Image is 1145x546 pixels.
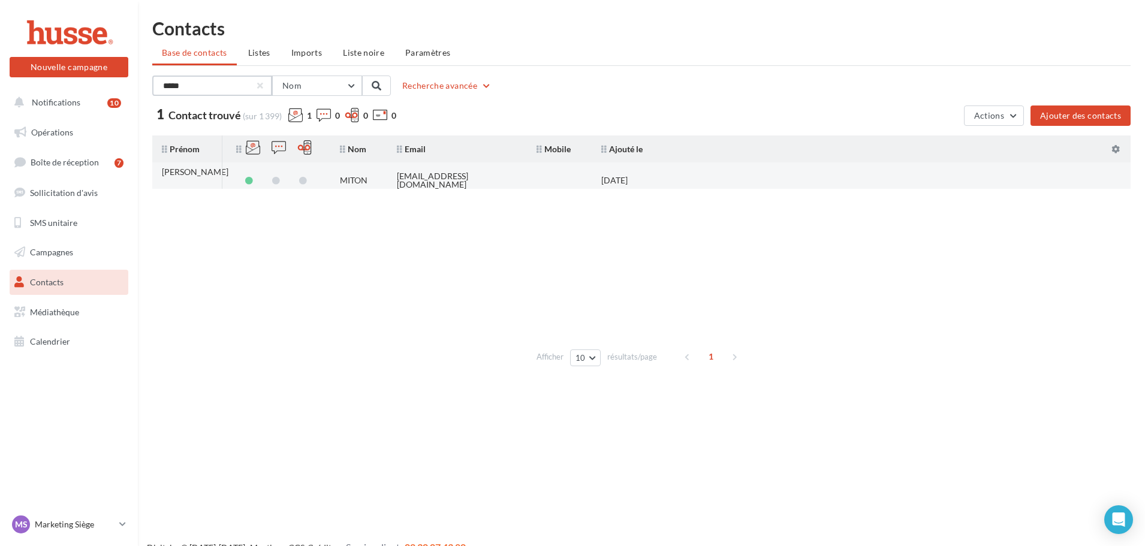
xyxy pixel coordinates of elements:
p: Marketing Siège [35,518,115,530]
span: Notifications [32,97,80,107]
div: [EMAIL_ADDRESS][DOMAIN_NAME] [397,172,517,189]
a: Opérations [7,120,131,145]
a: Calendrier [7,329,131,354]
span: 1 [307,110,312,122]
button: Nouvelle campagne [10,57,128,77]
span: SMS unitaire [30,217,77,227]
span: Contacts [30,277,64,287]
span: Opérations [31,127,73,137]
span: Email [397,144,426,154]
div: [PERSON_NAME] [162,168,228,176]
button: 10 [570,349,601,366]
span: Nom [282,80,302,91]
div: MITON [340,176,367,185]
div: 10 [107,98,121,108]
span: Campagnes [30,247,73,257]
span: Calendrier [30,336,70,346]
a: Campagnes [7,240,131,265]
span: résultats/page [607,351,657,363]
span: Liste noire [343,47,384,58]
a: Médiathèque [7,300,131,325]
span: (sur 1 399) [243,111,282,121]
span: 10 [575,353,586,363]
button: Notifications 10 [7,90,126,115]
span: Listes [248,47,270,58]
a: Boîte de réception7 [7,149,131,175]
a: SMS unitaire [7,210,131,236]
span: Paramètres [405,47,451,58]
a: Sollicitation d'avis [7,180,131,206]
span: Sollicitation d'avis [30,188,98,198]
span: Nom [340,144,366,154]
h1: Contacts [152,19,1131,37]
span: 0 [391,110,396,122]
span: 1 [701,347,721,366]
button: Recherche avancée [397,79,496,93]
span: 0 [335,110,340,122]
span: MS [15,518,28,530]
span: Ajouté le [601,144,643,154]
div: 7 [115,158,123,168]
span: Mobile [537,144,571,154]
span: Médiathèque [30,307,79,317]
span: 0 [363,110,368,122]
div: [DATE] [601,176,628,185]
span: 1 [156,108,164,121]
a: Contacts [7,270,131,295]
span: Afficher [537,351,564,363]
span: Boîte de réception [31,157,99,167]
span: Contact trouvé [168,108,241,122]
span: Actions [974,110,1004,120]
button: Actions [964,105,1024,126]
span: Prénom [162,144,200,154]
div: Open Intercom Messenger [1104,505,1133,534]
button: Ajouter des contacts [1030,105,1131,126]
a: MS Marketing Siège [10,513,128,536]
button: Nom [272,76,362,96]
span: Imports [291,47,322,58]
